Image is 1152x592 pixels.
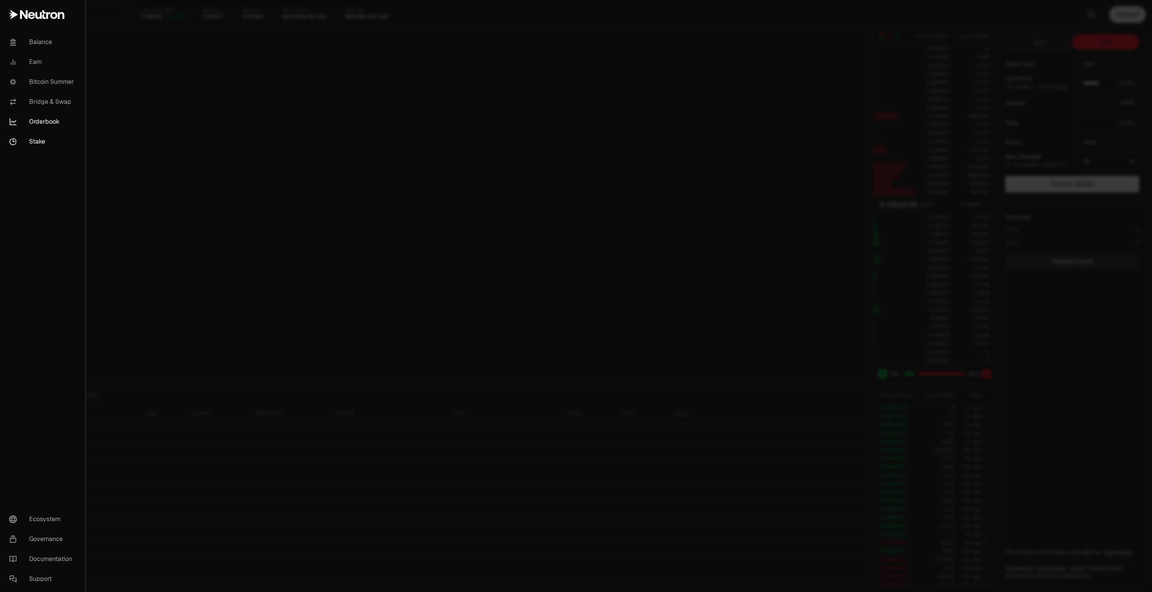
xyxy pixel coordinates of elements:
[3,549,82,569] a: Documentation
[3,529,82,549] a: Governance
[3,569,82,589] a: Support
[3,132,82,152] a: Stake
[3,112,82,132] a: Orderbook
[3,52,82,72] a: Earn
[3,32,82,52] a: Balance
[3,509,82,529] a: Ecosystem
[3,92,82,112] a: Bridge & Swap
[3,72,82,92] a: Bitcoin Summer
